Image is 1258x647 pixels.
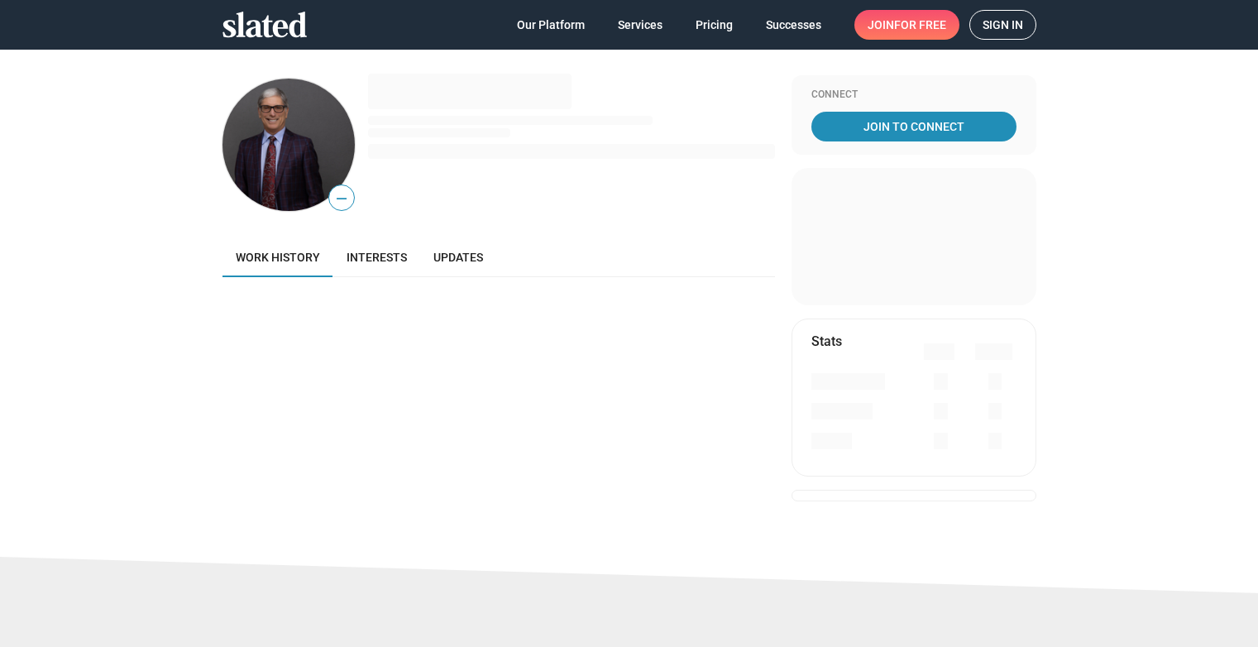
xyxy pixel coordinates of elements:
span: Updates [433,251,483,264]
span: Our Platform [517,10,585,40]
div: Connect [811,89,1016,102]
span: Pricing [696,10,733,40]
span: Sign in [983,11,1023,39]
span: Successes [766,10,821,40]
a: Our Platform [504,10,598,40]
a: Pricing [682,10,746,40]
span: Interests [347,251,407,264]
mat-card-title: Stats [811,333,842,350]
a: Updates [420,237,496,277]
a: Join To Connect [811,112,1016,141]
a: Services [605,10,676,40]
span: for free [894,10,946,40]
span: Join To Connect [815,112,1013,141]
a: Joinfor free [854,10,959,40]
span: Work history [236,251,320,264]
a: Sign in [969,10,1036,40]
span: — [329,188,354,209]
a: Successes [753,10,835,40]
span: Join [868,10,946,40]
span: Services [618,10,662,40]
a: Work history [222,237,333,277]
a: Interests [333,237,420,277]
